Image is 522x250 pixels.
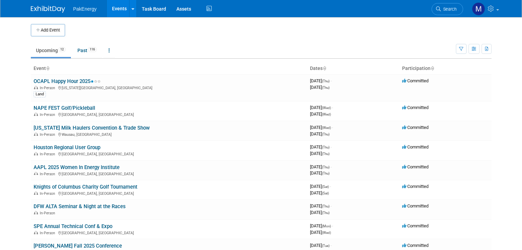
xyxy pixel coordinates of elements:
span: (Wed) [322,112,331,116]
span: - [331,78,332,83]
span: Committed [402,164,428,169]
span: [DATE] [310,243,332,248]
span: In-Person [40,211,57,215]
span: - [331,243,332,248]
img: In-Person Event [34,172,38,175]
span: [DATE] [310,111,331,117]
span: (Thu) [322,86,330,90]
span: Committed [402,125,428,130]
button: Add Event [31,24,65,36]
th: Event [31,63,307,74]
a: OCAPL Happy Hour 2025 [34,78,101,84]
img: In-Person Event [34,191,38,195]
span: Search [441,7,457,12]
img: In-Person Event [34,86,38,89]
span: In-Person [40,231,57,235]
a: Sort by Participation Type [431,66,434,71]
a: Knights of Columbus Charity Golf Tournament [34,184,137,190]
span: (Wed) [322,231,331,235]
img: Mary Walker [472,2,485,15]
span: [DATE] [310,164,332,169]
span: - [332,105,333,110]
span: [DATE] [310,203,332,209]
th: Participation [399,63,492,74]
span: (Mon) [322,224,331,228]
span: [DATE] [310,125,333,130]
img: ExhibitDay [31,6,65,13]
a: Houston Regional User Group [34,144,100,151]
img: In-Person Event [34,211,38,214]
div: [GEOGRAPHIC_DATA], [GEOGRAPHIC_DATA] [34,230,304,235]
span: - [332,125,333,130]
span: Committed [402,184,428,189]
div: [GEOGRAPHIC_DATA], [GEOGRAPHIC_DATA] [34,190,304,196]
img: In-Person Event [34,152,38,155]
span: [DATE] [310,131,330,136]
span: (Thu) [322,132,330,136]
span: Committed [402,78,428,83]
span: [DATE] [310,230,331,235]
span: Committed [402,203,428,209]
span: - [331,144,332,150]
span: [DATE] [310,144,332,150]
span: [DATE] [310,184,331,189]
span: (Sat) [322,185,329,189]
span: [DATE] [310,190,329,195]
span: (Thu) [322,171,330,175]
span: [DATE] [310,223,333,228]
a: [US_STATE] Milk Haulers Convention & Trade Show [34,125,150,131]
a: NAPE FEST Golf/Pickleball [34,105,95,111]
div: Land [34,91,46,97]
span: In-Person [40,191,57,196]
div: [US_STATE][GEOGRAPHIC_DATA], [GEOGRAPHIC_DATA] [34,85,304,90]
span: (Thu) [322,79,330,83]
span: - [332,223,333,228]
span: [DATE] [310,151,330,156]
span: [DATE] [310,85,330,90]
span: [DATE] [310,170,330,176]
span: In-Person [40,112,57,117]
span: In-Person [40,152,57,156]
span: (Thu) [322,204,330,208]
a: [PERSON_NAME] Fall 2025 Conference [34,243,122,249]
span: (Sat) [322,191,329,195]
span: Committed [402,105,428,110]
img: In-Person Event [34,112,38,116]
a: Past116 [72,44,102,57]
span: PakEnergy [73,6,97,12]
a: DFW ALTA Seminar & Night at the Races [34,203,126,210]
a: Upcoming12 [31,44,71,57]
span: Committed [402,144,428,150]
span: - [331,203,332,209]
a: Sort by Event Name [46,66,49,71]
span: (Wed) [322,106,331,110]
img: In-Person Event [34,132,38,136]
span: [DATE] [310,78,332,83]
img: In-Person Event [34,231,38,234]
span: Committed [402,243,428,248]
div: [GEOGRAPHIC_DATA], [GEOGRAPHIC_DATA] [34,151,304,156]
a: SPE Annual Technical Conf & Expo [34,223,112,229]
a: Sort by Start Date [323,66,326,71]
div: [GEOGRAPHIC_DATA], [GEOGRAPHIC_DATA] [34,111,304,117]
span: In-Person [40,172,57,176]
span: (Wed) [322,126,331,130]
div: Wausau, [GEOGRAPHIC_DATA] [34,131,304,137]
span: (Thu) [322,165,330,169]
span: In-Person [40,132,57,137]
span: [DATE] [310,105,333,110]
span: [DATE] [310,210,330,215]
div: [GEOGRAPHIC_DATA], [GEOGRAPHIC_DATA] [34,171,304,176]
a: Search [432,3,463,15]
span: (Thu) [322,152,330,156]
a: AAPL 2025 Women In Energy Institute [34,164,120,170]
span: (Tue) [322,244,330,248]
span: (Thu) [322,145,330,149]
span: Committed [402,223,428,228]
span: 116 [88,47,97,52]
span: 12 [58,47,66,52]
span: In-Person [40,86,57,90]
span: - [330,184,331,189]
span: (Thu) [322,211,330,215]
span: - [331,164,332,169]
